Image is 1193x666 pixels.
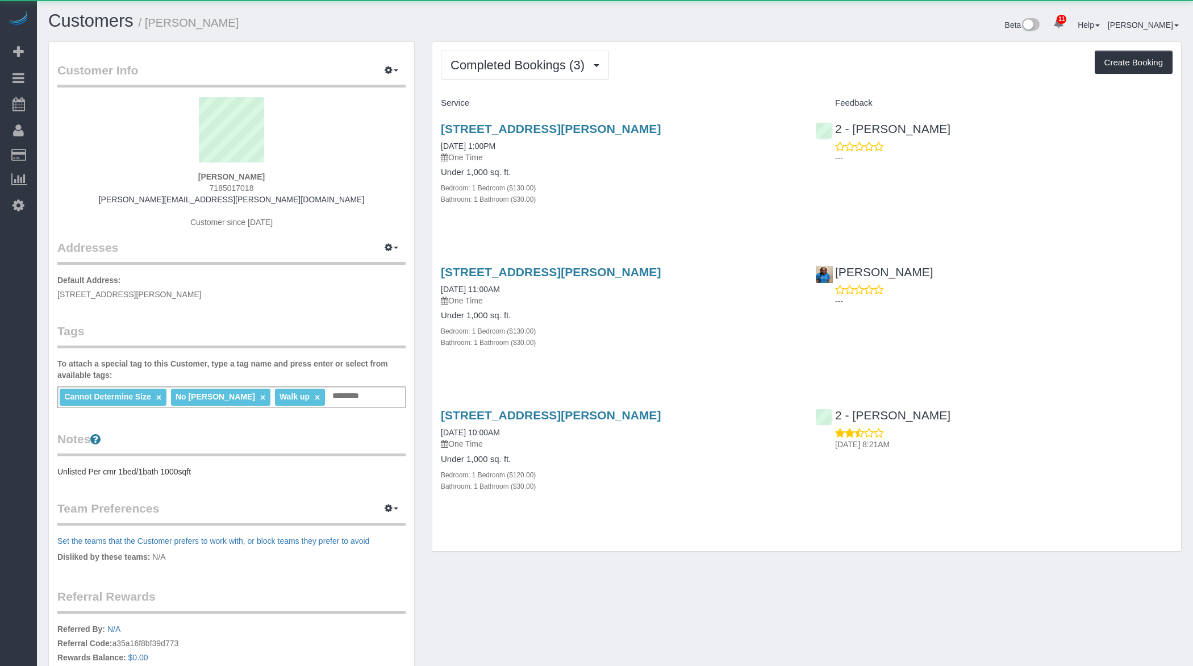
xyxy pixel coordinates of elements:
img: New interface [1021,18,1040,33]
legend: Tags [57,323,406,348]
h4: Feedback [815,98,1173,108]
a: 11 [1048,11,1070,36]
a: Help [1078,20,1100,30]
span: Walk up [280,392,310,401]
img: Robin Johnson [816,266,833,283]
a: [PERSON_NAME][EMAIL_ADDRESS][PERSON_NAME][DOMAIN_NAME] [99,195,365,204]
a: [DATE] 10:00AM [441,428,500,437]
a: [PERSON_NAME] [1108,20,1179,30]
img: Automaid Logo [7,11,30,27]
label: Rewards Balance: [57,652,126,663]
a: × [315,393,320,402]
span: 7185017018 [210,184,254,193]
span: Cannot Determine Size [64,392,151,401]
a: [DATE] 1:00PM [441,141,495,151]
label: Referred By: [57,623,105,635]
small: Bedroom: 1 Bedroom ($130.00) [441,184,536,192]
small: / [PERSON_NAME] [139,16,239,29]
span: Customer since [DATE] [190,218,273,227]
p: a35a16f8bf39d773 [57,623,406,666]
a: Customers [48,11,134,31]
p: One Time [441,152,798,163]
button: Completed Bookings (3) [441,51,609,80]
small: Bathroom: 1 Bathroom ($30.00) [441,195,536,203]
h4: Under 1,000 sq. ft. [441,455,798,464]
small: Bathroom: 1 Bathroom ($30.00) [441,339,536,347]
a: $0.00 [128,653,148,662]
p: --- [835,295,1173,307]
a: [PERSON_NAME] [815,265,933,278]
a: [STREET_ADDRESS][PERSON_NAME] [441,122,661,135]
h4: Under 1,000 sq. ft. [441,168,798,177]
pre: Unlisted Per cmr 1bed/1bath 1000sqft [57,466,406,477]
label: To attach a special tag to this Customer, type a tag name and press enter or select from availabl... [57,358,406,381]
span: N/A [152,552,165,561]
small: Bedroom: 1 Bedroom ($120.00) [441,471,536,479]
a: [STREET_ADDRESS][PERSON_NAME] [441,409,661,422]
label: Referral Code: [57,638,112,649]
a: Set the teams that the Customer prefers to work with, or block teams they prefer to avoid [57,536,369,546]
small: Bathroom: 1 Bathroom ($30.00) [441,482,536,490]
span: [STREET_ADDRESS][PERSON_NAME] [57,290,202,299]
legend: Team Preferences [57,500,406,526]
span: 11 [1057,15,1066,24]
p: [DATE] 8:21AM [835,439,1173,450]
a: [STREET_ADDRESS][PERSON_NAME] [441,265,661,278]
h4: Service [441,98,798,108]
legend: Notes [57,431,406,456]
legend: Referral Rewards [57,588,406,614]
span: Completed Bookings (3) [450,58,590,72]
h4: Under 1,000 sq. ft. [441,311,798,320]
a: 2 - [PERSON_NAME] [815,409,950,422]
p: One Time [441,438,798,449]
a: N/A [107,625,120,634]
p: One Time [441,295,798,306]
a: [DATE] 11:00AM [441,285,500,294]
span: No [PERSON_NAME] [176,392,255,401]
strong: [PERSON_NAME] [198,172,265,181]
legend: Customer Info [57,62,406,88]
a: Beta [1005,20,1040,30]
a: 2 - [PERSON_NAME] [815,122,950,135]
button: Create Booking [1095,51,1173,74]
label: Disliked by these teams: [57,551,150,563]
label: Default Address: [57,274,121,286]
small: Bedroom: 1 Bedroom ($130.00) [441,327,536,335]
p: --- [835,152,1173,164]
a: × [156,393,161,402]
a: × [260,393,265,402]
